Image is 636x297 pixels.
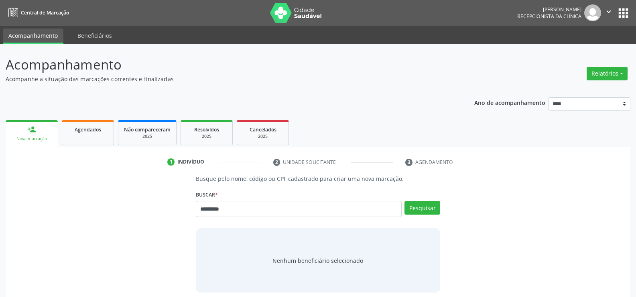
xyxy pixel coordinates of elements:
p: Ano de acompanhamento [474,97,545,107]
div: 1 [167,158,175,166]
span: Recepcionista da clínica [517,13,581,20]
span: Agendados [75,126,101,133]
span: Central de Marcação [21,9,69,16]
div: 2025 [187,133,227,139]
span: Resolvidos [194,126,219,133]
p: Busque pelo nome, código ou CPF cadastrado para criar uma nova marcação. [196,174,440,183]
span: Cancelados [250,126,276,133]
button: Relatórios [587,67,628,80]
img: img [584,4,601,21]
div: person_add [27,125,36,134]
div: Indivíduo [177,158,204,166]
i:  [604,7,613,16]
div: [PERSON_NAME] [517,6,581,13]
div: 2025 [243,133,283,139]
div: 2025 [124,133,171,139]
p: Acompanhamento [6,55,443,75]
button:  [601,4,616,21]
button: Pesquisar [404,201,440,215]
a: Central de Marcação [6,6,69,19]
span: Não compareceram [124,126,171,133]
button: apps [616,6,630,20]
div: Nova marcação [11,136,52,142]
span: Nenhum beneficiário selecionado [272,256,363,265]
a: Acompanhamento [3,29,63,44]
p: Acompanhe a situação das marcações correntes e finalizadas [6,75,443,83]
a: Beneficiários [72,29,118,43]
label: Buscar [196,188,218,201]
